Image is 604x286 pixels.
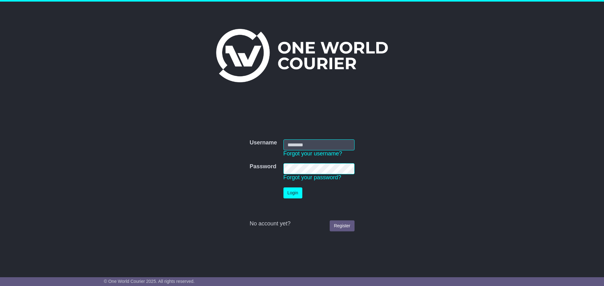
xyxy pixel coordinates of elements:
a: Forgot your password? [283,174,341,181]
button: Login [283,187,302,198]
span: © One World Courier 2025. All rights reserved. [104,279,195,284]
a: Forgot your username? [283,150,342,157]
label: Password [249,163,276,170]
img: One World [216,29,388,82]
div: No account yet? [249,220,354,227]
a: Register [330,220,354,231]
label: Username [249,139,277,146]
